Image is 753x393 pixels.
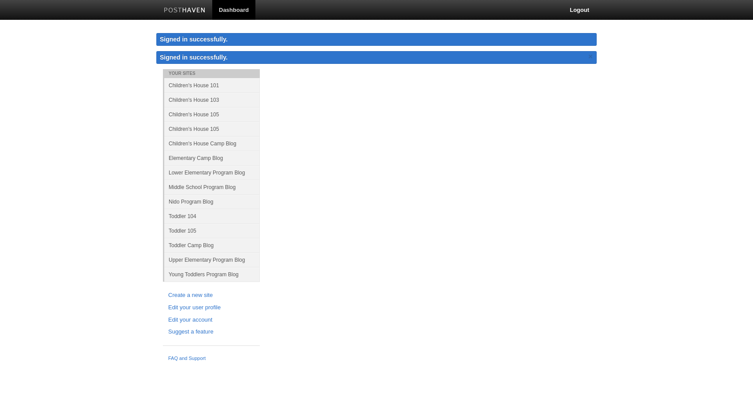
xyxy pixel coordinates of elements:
span: Signed in successfully. [160,54,228,61]
a: Lower Elementary Program Blog [164,165,260,180]
li: Your Sites [163,69,260,78]
a: Young Toddlers Program Blog [164,267,260,282]
a: Toddler 104 [164,209,260,223]
a: Children's House 101 [164,78,260,93]
a: Suggest a feature [168,327,255,337]
a: Nido Program Blog [164,194,260,209]
img: Posthaven-bar [164,7,206,14]
a: Children's House 105 [164,122,260,136]
a: Toddler 105 [164,223,260,238]
a: Edit your user profile [168,303,255,312]
a: Children's House 105 [164,107,260,122]
a: Edit your account [168,315,255,325]
a: Create a new site [168,291,255,300]
div: Signed in successfully. [156,33,597,46]
a: Elementary Camp Blog [164,151,260,165]
a: FAQ and Support [168,355,255,363]
a: × [587,51,594,62]
a: Upper Elementary Program Blog [164,252,260,267]
a: Children's House Camp Blog [164,136,260,151]
a: Children's House 103 [164,93,260,107]
a: Middle School Program Blog [164,180,260,194]
a: Toddler Camp Blog [164,238,260,252]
